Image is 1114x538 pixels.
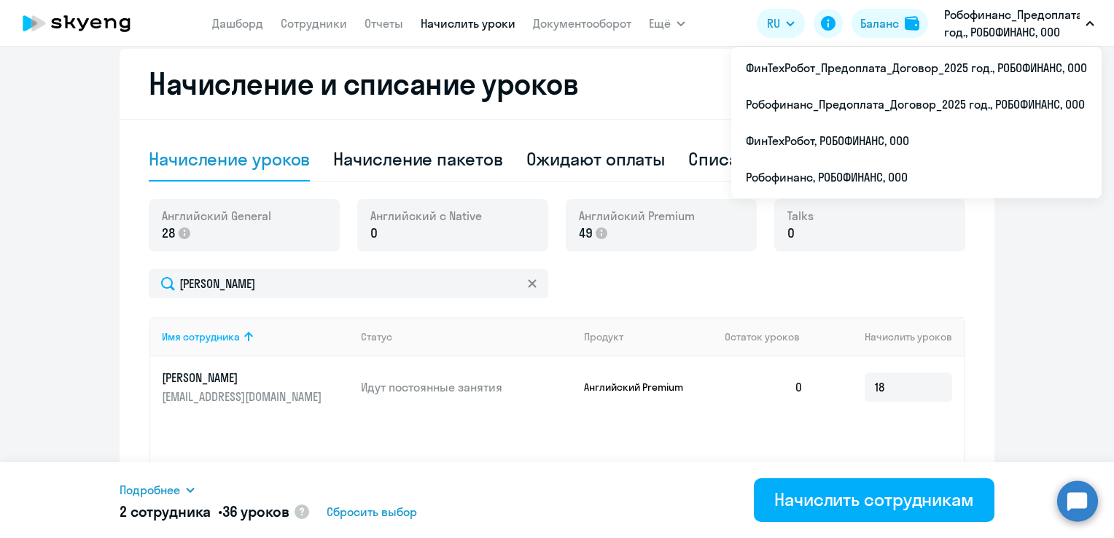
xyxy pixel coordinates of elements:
p: Робофинанс_Предоплата_Договор_2025 год., РОБОФИНАНС, ООО [944,6,1080,41]
div: Начисление уроков [149,147,310,171]
div: Баланс [860,15,899,32]
button: Начислить сотрудникам [754,478,994,522]
a: [PERSON_NAME][EMAIL_ADDRESS][DOMAIN_NAME] [162,370,349,405]
span: 28 [162,224,176,243]
span: 49 [579,224,593,243]
div: Статус [361,330,392,343]
button: Ещё [649,9,685,38]
span: RU [767,15,780,32]
div: Списание уроков [688,147,831,171]
a: Дашборд [212,16,263,31]
span: 0 [370,224,378,243]
img: balance [905,16,919,31]
th: Начислить уроков [815,317,964,356]
button: Робофинанс_Предоплата_Договор_2025 год., РОБОФИНАНС, ООО [937,6,1102,41]
p: Идут постоянные занятия [361,379,572,395]
div: Остаток уроков [725,330,815,343]
button: Балансbalance [852,9,928,38]
div: Продукт [584,330,714,343]
button: RU [757,9,805,38]
span: Ещё [649,15,671,32]
a: Отчеты [365,16,403,31]
span: Сбросить выбор [327,503,417,521]
span: Talks [787,208,814,224]
div: Начислить сотрудникам [774,488,974,511]
span: 36 уроков [222,502,289,521]
div: Имя сотрудника [162,330,349,343]
span: 0 [787,224,795,243]
span: Английский с Native [370,208,482,224]
input: Поиск по имени, email, продукту или статусу [149,269,548,298]
span: Остаток уроков [725,330,800,343]
td: 0 [713,356,815,418]
p: [PERSON_NAME] [162,370,325,386]
a: Сотрудники [281,16,347,31]
p: Английский Premium [584,381,693,394]
a: Документооборот [533,16,631,31]
div: Имя сотрудника [162,330,240,343]
div: Продукт [584,330,623,343]
span: Английский Premium [579,208,695,224]
h2: Начисление и списание уроков [149,66,965,101]
span: Подробнее [120,481,180,499]
div: Начисление пакетов [333,147,502,171]
a: Начислить уроки [421,16,515,31]
span: Английский General [162,208,271,224]
div: Ожидают оплаты [526,147,666,171]
h5: 2 сотрудника • [120,502,289,522]
div: Статус [361,330,572,343]
p: [EMAIL_ADDRESS][DOMAIN_NAME] [162,389,325,405]
ul: Ещё [731,47,1102,198]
